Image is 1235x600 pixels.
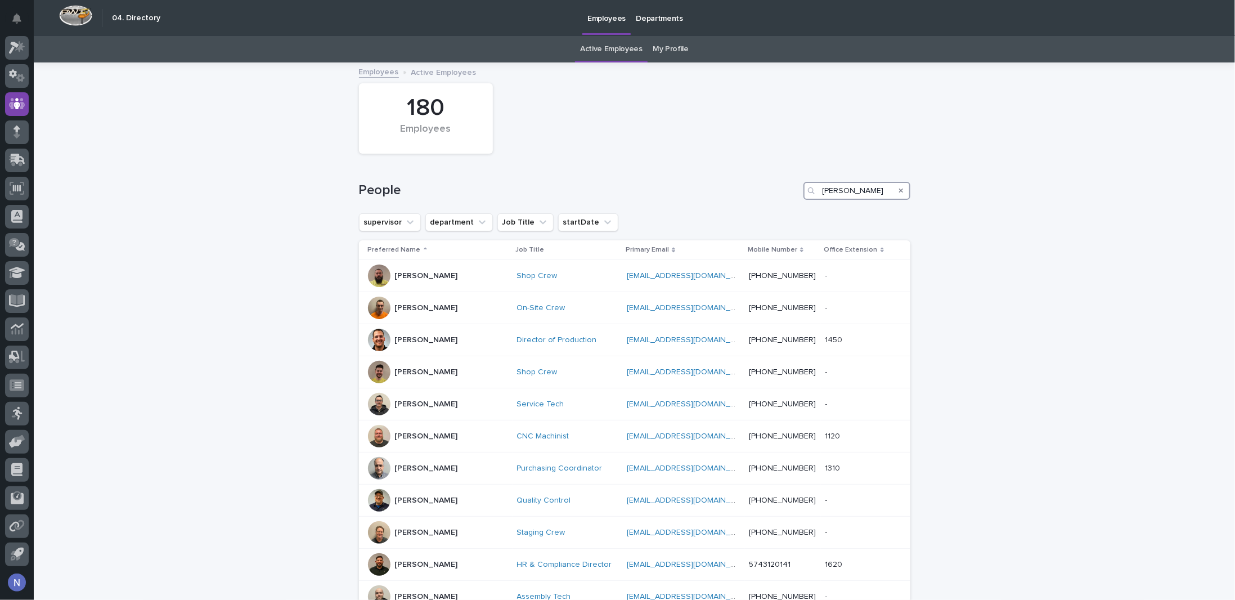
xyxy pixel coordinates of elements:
[825,429,843,441] p: 1120
[825,462,843,473] p: 1310
[359,485,910,517] tr: [PERSON_NAME]Quality Control [EMAIL_ADDRESS][DOMAIN_NAME] [PHONE_NUMBER]--
[627,368,754,376] a: [EMAIL_ADDRESS][DOMAIN_NAME]
[395,496,458,505] p: [PERSON_NAME]
[359,549,910,581] tr: [PERSON_NAME]HR & Compliance Director [EMAIL_ADDRESS][DOMAIN_NAME] 574312014116201620
[825,558,845,570] p: 1620
[825,301,830,313] p: -
[627,432,754,440] a: [EMAIL_ADDRESS][DOMAIN_NAME]
[359,356,910,388] tr: [PERSON_NAME]Shop Crew [EMAIL_ADDRESS][DOMAIN_NAME] [PHONE_NUMBER]--
[749,496,816,504] a: [PHONE_NUMBER]
[825,333,845,345] p: 1450
[395,368,458,377] p: [PERSON_NAME]
[378,94,474,122] div: 180
[627,561,754,568] a: [EMAIL_ADDRESS][DOMAIN_NAME]
[425,213,493,231] button: department
[749,529,816,536] a: [PHONE_NUMBER]
[627,304,754,312] a: [EMAIL_ADDRESS][DOMAIN_NAME]
[749,304,816,312] a: [PHONE_NUMBER]
[825,397,830,409] p: -
[517,303,565,313] a: On-Site Crew
[749,561,791,568] a: 5743120141
[580,36,643,62] a: Active Employees
[824,244,878,256] p: Office Extension
[359,388,910,420] tr: [PERSON_NAME]Service Tech [EMAIL_ADDRESS][DOMAIN_NAME] [PHONE_NUMBER]--
[627,400,754,408] a: [EMAIL_ADDRESS][DOMAIN_NAME]
[14,14,29,32] div: Notifications
[749,400,816,408] a: [PHONE_NUMBER]
[749,464,816,472] a: [PHONE_NUMBER]
[825,494,830,505] p: -
[749,368,816,376] a: [PHONE_NUMBER]
[627,529,754,536] a: [EMAIL_ADDRESS][DOMAIN_NAME]
[517,335,597,345] a: Director of Production
[359,65,399,78] a: Employees
[825,269,830,281] p: -
[517,528,565,538] a: Staging Crew
[517,432,569,441] a: CNC Machinist
[627,496,754,504] a: [EMAIL_ADDRESS][DOMAIN_NAME]
[749,336,816,344] a: [PHONE_NUMBER]
[378,123,474,147] div: Employees
[517,560,612,570] a: HR & Compliance Director
[517,496,571,505] a: Quality Control
[497,213,554,231] button: Job Title
[517,271,558,281] a: Shop Crew
[359,517,910,549] tr: [PERSON_NAME]Staging Crew [EMAIL_ADDRESS][DOMAIN_NAME] [PHONE_NUMBER]--
[749,272,816,280] a: [PHONE_NUMBER]
[395,400,458,409] p: [PERSON_NAME]
[359,213,421,231] button: supervisor
[368,244,421,256] p: Preferred Name
[653,36,689,62] a: My Profile
[558,213,618,231] button: startDate
[825,365,830,377] p: -
[395,271,458,281] p: [PERSON_NAME]
[517,400,564,409] a: Service Tech
[395,303,458,313] p: [PERSON_NAME]
[112,14,160,23] h2: 04. Directory
[5,571,29,594] button: users-avatar
[59,5,92,26] img: Workspace Logo
[627,464,754,472] a: [EMAIL_ADDRESS][DOMAIN_NAME]
[359,182,799,199] h1: People
[411,65,477,78] p: Active Employees
[516,244,545,256] p: Job Title
[359,420,910,453] tr: [PERSON_NAME]CNC Machinist [EMAIL_ADDRESS][DOMAIN_NAME] [PHONE_NUMBER]11201120
[359,292,910,324] tr: [PERSON_NAME]On-Site Crew [EMAIL_ADDRESS][DOMAIN_NAME] [PHONE_NUMBER]--
[395,560,458,570] p: [PERSON_NAME]
[359,453,910,485] tr: [PERSON_NAME]Purchasing Coordinator [EMAIL_ADDRESS][DOMAIN_NAME] [PHONE_NUMBER]13101310
[395,464,458,473] p: [PERSON_NAME]
[627,272,754,280] a: [EMAIL_ADDRESS][DOMAIN_NAME]
[5,7,29,30] button: Notifications
[395,335,458,345] p: [PERSON_NAME]
[748,244,797,256] p: Mobile Number
[803,182,910,200] input: Search
[749,432,816,440] a: [PHONE_NUMBER]
[395,528,458,538] p: [PERSON_NAME]
[517,464,603,473] a: Purchasing Coordinator
[626,244,669,256] p: Primary Email
[627,336,754,344] a: [EMAIL_ADDRESS][DOMAIN_NAME]
[359,324,910,356] tr: [PERSON_NAME]Director of Production [EMAIL_ADDRESS][DOMAIN_NAME] [PHONE_NUMBER]14501450
[395,432,458,441] p: [PERSON_NAME]
[825,526,830,538] p: -
[359,260,910,292] tr: [PERSON_NAME]Shop Crew [EMAIL_ADDRESS][DOMAIN_NAME] [PHONE_NUMBER]--
[517,368,558,377] a: Shop Crew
